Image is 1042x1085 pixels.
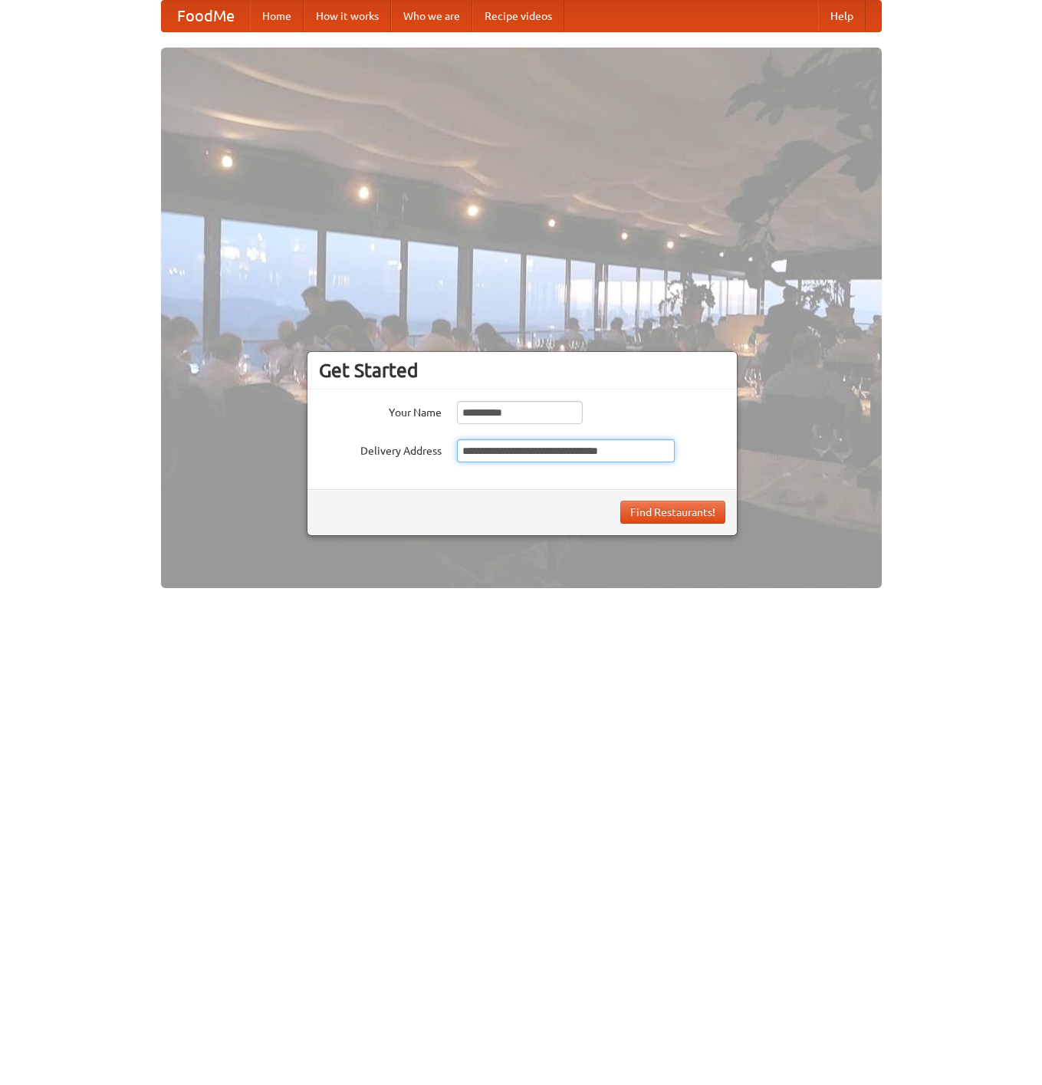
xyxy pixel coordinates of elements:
a: Recipe videos [472,1,564,31]
a: How it works [304,1,391,31]
button: Find Restaurants! [620,501,725,524]
a: Help [818,1,866,31]
label: Delivery Address [319,439,442,459]
a: Home [250,1,304,31]
a: Who we are [391,1,472,31]
h3: Get Started [319,359,725,382]
label: Your Name [319,401,442,420]
a: FoodMe [162,1,250,31]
